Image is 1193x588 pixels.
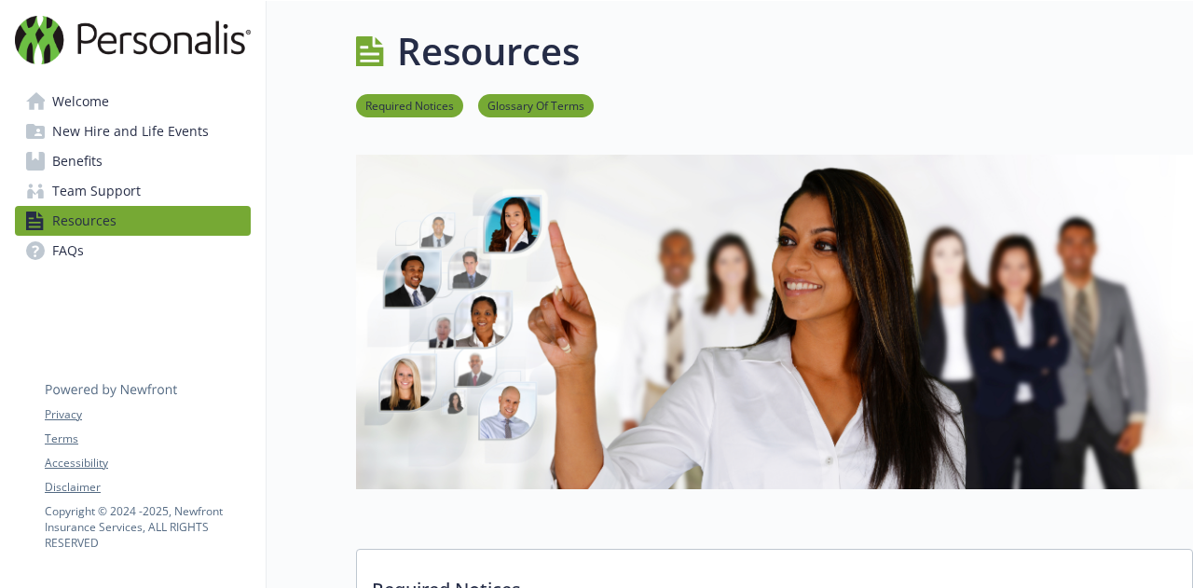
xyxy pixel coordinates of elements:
[45,431,250,447] a: Terms
[52,176,141,206] span: Team Support
[15,236,251,266] a: FAQs
[52,236,84,266] span: FAQs
[45,503,250,551] p: Copyright © 2024 - 2025 , Newfront Insurance Services, ALL RIGHTS RESERVED
[45,455,250,472] a: Accessibility
[397,23,580,79] h1: Resources
[356,96,463,114] a: Required Notices
[45,406,250,423] a: Privacy
[52,87,109,116] span: Welcome
[15,87,251,116] a: Welcome
[52,206,117,236] span: Resources
[15,176,251,206] a: Team Support
[356,155,1193,489] img: resources page banner
[15,116,251,146] a: New Hire and Life Events
[15,206,251,236] a: Resources
[15,146,251,176] a: Benefits
[478,96,594,114] a: Glossary Of Terms
[52,146,103,176] span: Benefits
[52,116,209,146] span: New Hire and Life Events
[45,479,250,496] a: Disclaimer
